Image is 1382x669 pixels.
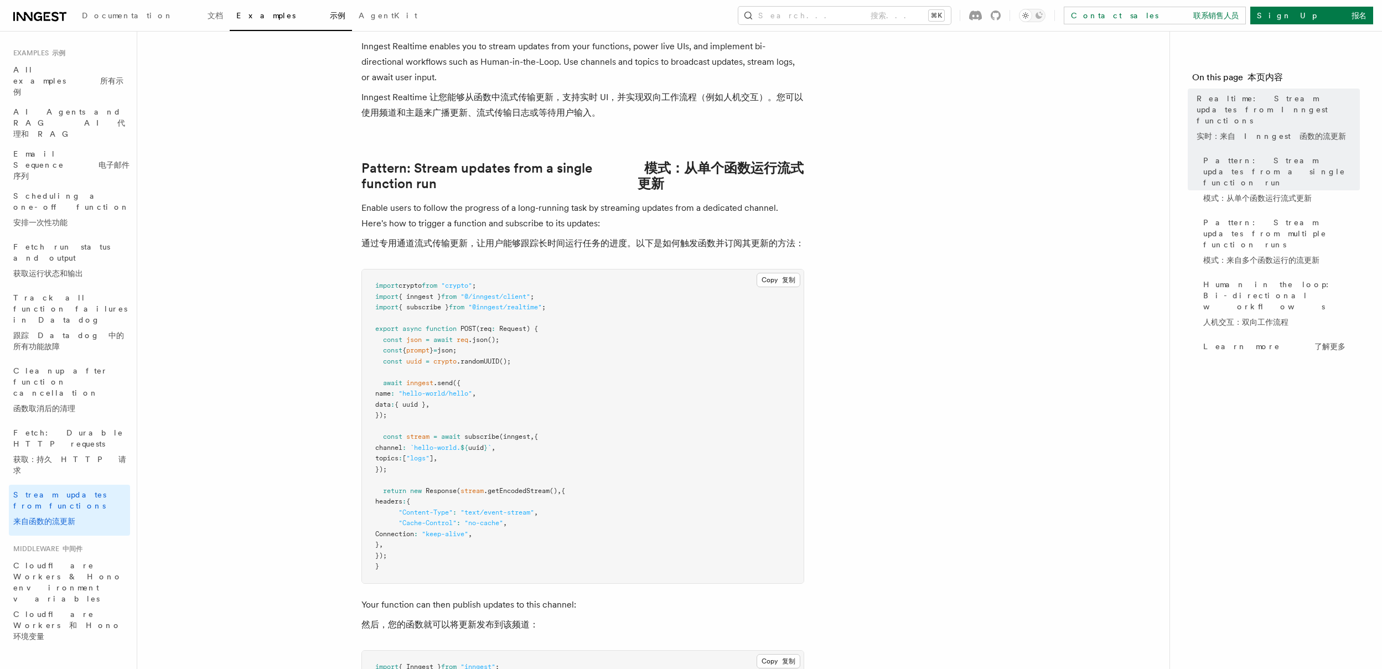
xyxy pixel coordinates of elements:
span: import [375,282,398,289]
span: "hello-world/hello" [398,390,472,397]
font: 然后，您的函数就可以将更新发布到该频道： [361,619,539,630]
span: { inngest } [398,293,441,300]
font: 安排一次性功能 [13,218,68,227]
a: Fetch: Durable HTTP requests获取：持久 HTTP 请求 [9,423,130,485]
span: : [491,325,495,333]
font: 联系销售人员 [1193,11,1239,20]
span: inngest [406,379,433,387]
span: stream [460,487,484,495]
span: from [441,293,457,300]
span: "no-cache" [464,519,503,527]
font: 获取：持久 HTTP 请求 [13,455,126,475]
span: { [534,433,538,440]
span: Documentation [82,11,223,20]
span: }); [375,465,387,473]
span: uuid [468,444,484,452]
font: 示例 [330,11,345,20]
a: Scheduling a one-off function安排一次性功能 [9,186,130,237]
span: .randomUUID [457,357,499,365]
span: { subscribe } [398,303,449,311]
span: Stream updates from functions [13,490,106,526]
font: 跟踪 Datadog 中的所有功能故障 [13,331,124,351]
span: Email Sequence [13,149,130,180]
span: { [561,487,565,495]
span: Scheduling a one-off function [13,191,130,227]
font: 本页内容 [1248,72,1283,82]
span: `hello-world. [410,444,460,452]
span: ({ [453,379,460,387]
span: const [383,357,402,365]
span: req [457,336,468,344]
button: Search... 搜索...⌘K [738,7,951,24]
span: topics [375,454,398,462]
span: import [375,293,398,300]
span: = [433,346,437,354]
span: Fetch run status and output [13,242,110,278]
span: "text/event-stream" [460,509,534,516]
span: import [375,303,398,311]
p: Inngest Realtime enables you to stream updates from your functions, power live UIs, and implement... [361,39,804,125]
span: All examples [13,65,123,96]
span: "crypto" [441,282,472,289]
button: Toggle dark mode [1019,9,1045,22]
span: Learn more [1203,341,1345,352]
span: (inngest [499,433,530,440]
font: 通过专用通道流式传输更新，让用户能够跟踪长时间运行任务的进度。以下是如何触发函数并订阅其更新的方法： [361,238,804,248]
span: AgentKit [359,11,417,20]
span: Request [499,325,526,333]
span: ; [542,303,546,311]
span: "@inngest/realtime" [468,303,542,311]
font: 获取运行状态和输出 [13,269,83,278]
span: ] [429,454,433,462]
span: } [484,444,488,452]
span: : [414,530,418,538]
font: 来自函数的流更新 [13,517,75,526]
font: 中间件 [63,545,82,553]
font: 函数取消后的清理 [13,404,75,413]
p: Enable users to follow the progress of a long-running task by streaming updates from a dedicated ... [361,200,804,256]
a: Cloudflare Workers & Hono environment variablesCloudflare Workers 和 Hono 环境变量 [9,556,130,651]
span: stream [406,433,429,440]
a: AgentKit [352,3,424,30]
span: { [402,346,406,354]
span: "logs" [406,454,429,462]
span: ( [457,487,460,495]
a: Human in the loop: Bi-directional workflows人机交互：双向工作流程 [1199,274,1360,336]
a: AI Agents and RAG AI 代理和 RAG [9,102,130,144]
span: : [453,509,457,516]
span: } [375,562,379,570]
span: = [426,336,429,344]
span: , [379,541,383,548]
span: Cloudflare Workers & Hono environment variables [13,561,130,641]
a: Learn more 了解更多 [1199,336,1360,356]
span: Realtime: Stream updates from Inngest functions [1197,93,1360,146]
h4: On this page [1192,71,1360,89]
span: Cleanup after function cancellation [13,366,108,413]
a: All examples 所有示例 [9,60,130,102]
span: Fetch: Durable HTTP requests [13,428,130,475]
font: Inngest Realtime 让您能够从函数中流式传输更新，支持实时 UI，并实现双向工作流程（例如人机交互）。您可以使用频道和主题来广播更新、流式传输日志或等待用户输入。 [361,92,803,118]
a: Fetch run status and output获取运行状态和输出 [9,237,130,288]
span: Pattern: Stream updates from a single function run [1203,155,1360,208]
font: 实时：来自 Inngest 函数的流更新 [1197,132,1346,141]
button: Copy 复制 [757,273,800,287]
span: .json [468,336,488,344]
span: json [406,336,422,344]
span: ; [472,282,476,289]
a: Pattern: Stream updates from multiple function runs模式：来自多个函数运行的流更新 [1199,212,1360,274]
span: Pattern: Stream updates from multiple function runs [1203,217,1360,270]
span: } [429,346,433,354]
span: ${ [460,444,468,452]
font: 了解更多 [1314,342,1345,351]
span: , [468,530,472,538]
span: ; [530,293,534,300]
span: crypto [433,357,457,365]
span: , [433,454,437,462]
a: Pattern: Stream updates from a single function run模式：从单个函数运行流式更新 [1199,151,1360,212]
span: }); [375,552,387,559]
span: crypto [398,282,422,289]
span: : [398,454,402,462]
a: Examples 示例 [230,3,352,31]
span: , [472,390,476,397]
a: Stream updates from functions来自函数的流更新 [9,485,130,536]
